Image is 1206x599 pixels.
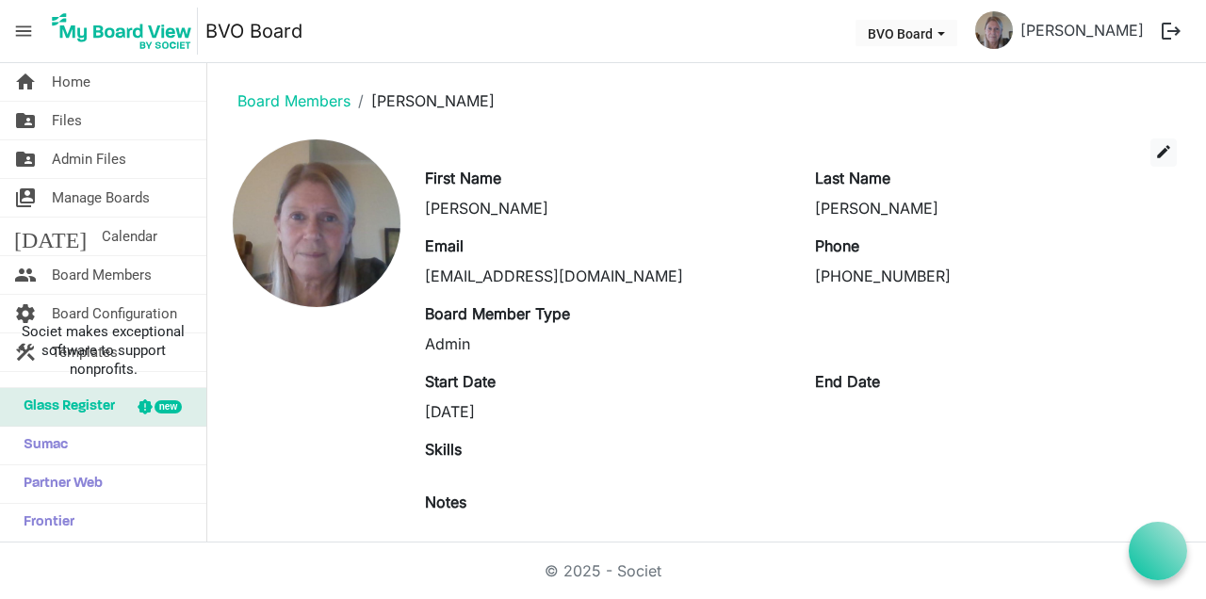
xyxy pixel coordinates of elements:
img: My Board View Logo [46,8,198,55]
span: menu [6,13,41,49]
div: [DATE] [425,400,787,423]
span: Files [52,102,82,139]
span: edit [1155,143,1172,160]
div: [PHONE_NUMBER] [815,265,1177,287]
div: [PERSON_NAME] [815,197,1177,219]
span: Sumac [14,427,68,464]
button: BVO Board dropdownbutton [856,20,957,46]
a: © 2025 - Societ [545,561,661,580]
label: Start Date [425,370,496,393]
img: UTfCzewT5rXU4fD18_RCmd8NiOoEVvluYSMOXPyd4SwdCOh8sCAkHe7StodDouQN8cB_eyn1cfkqWhFEANIUxA_full.png [233,139,400,307]
img: UTfCzewT5rXU4fD18_RCmd8NiOoEVvluYSMOXPyd4SwdCOh8sCAkHe7StodDouQN8cB_eyn1cfkqWhFEANIUxA_thumb.png [975,11,1013,49]
label: End Date [815,370,880,393]
span: Admin Files [52,140,126,178]
label: Notes [425,491,466,513]
label: Board Member Type [425,302,570,325]
label: Skills [425,438,462,461]
span: Frontier [14,504,74,542]
button: edit [1150,138,1177,167]
span: settings [14,295,37,332]
span: Board Members [52,256,152,294]
span: switch_account [14,179,37,217]
a: My Board View Logo [46,8,205,55]
div: [PERSON_NAME] [425,197,787,219]
a: [PERSON_NAME] [1013,11,1151,49]
li: [PERSON_NAME] [350,89,495,112]
div: [EMAIL_ADDRESS][DOMAIN_NAME] [425,265,787,287]
span: Home [52,63,90,101]
span: Board Configuration [52,295,177,332]
span: Calendar [102,218,157,255]
label: Email [425,235,464,257]
div: Admin [425,332,787,355]
a: Board Members [237,91,350,110]
span: people [14,256,37,294]
span: Societ makes exceptional software to support nonprofits. [8,322,198,379]
span: Glass Register [14,388,115,426]
label: Last Name [815,167,890,189]
span: Manage Boards [52,179,150,217]
span: Partner Web [14,465,103,503]
a: BVO Board [205,12,302,50]
span: home [14,63,37,101]
div: new [155,400,182,413]
span: [DATE] [14,218,87,255]
span: folder_shared [14,140,37,178]
label: Phone [815,235,859,257]
label: Terms [425,536,468,559]
button: logout [1151,11,1191,51]
span: folder_shared [14,102,37,139]
label: First Name [425,167,501,189]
